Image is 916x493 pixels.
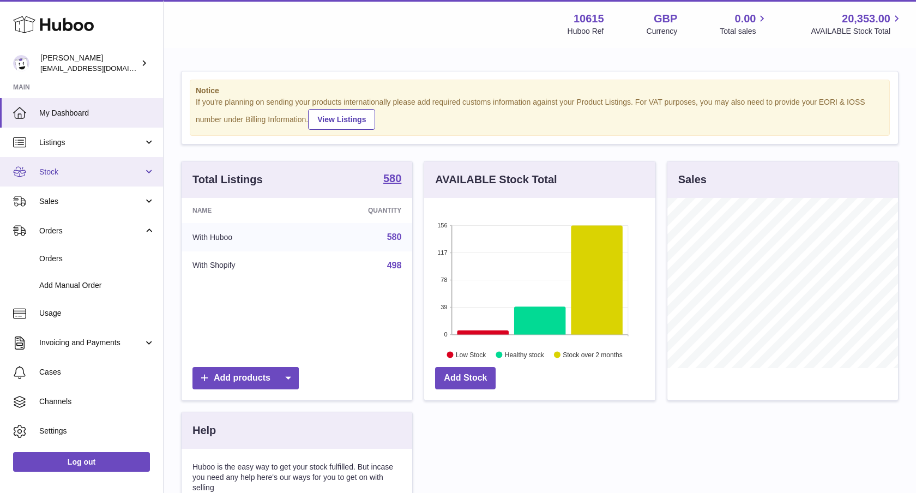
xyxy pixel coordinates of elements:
[387,232,402,242] a: 580
[182,198,306,223] th: Name
[182,251,306,280] td: With Shopify
[39,426,155,436] span: Settings
[811,26,903,37] span: AVAILABLE Stock Total
[192,367,299,389] a: Add products
[40,64,160,73] span: [EMAIL_ADDRESS][DOMAIN_NAME]
[735,11,756,26] span: 0.00
[811,11,903,37] a: 20,353.00 AVAILABLE Stock Total
[39,137,143,148] span: Listings
[13,452,150,472] a: Log out
[39,226,143,236] span: Orders
[39,108,155,118] span: My Dashboard
[435,367,496,389] a: Add Stock
[574,11,604,26] strong: 10615
[842,11,890,26] span: 20,353.00
[308,109,375,130] a: View Listings
[720,26,768,37] span: Total sales
[39,338,143,348] span: Invoicing and Payments
[678,172,707,187] h3: Sales
[387,261,402,270] a: 498
[192,423,216,438] h3: Help
[568,26,604,37] div: Huboo Ref
[383,173,401,186] a: 580
[437,249,447,256] text: 117
[39,196,143,207] span: Sales
[456,351,486,358] text: Low Stock
[39,280,155,291] span: Add Manual Order
[182,223,306,251] td: With Huboo
[196,86,884,96] strong: Notice
[435,172,557,187] h3: AVAILABLE Stock Total
[192,172,263,187] h3: Total Listings
[40,53,138,74] div: [PERSON_NAME]
[39,308,155,318] span: Usage
[444,331,448,338] text: 0
[196,97,884,130] div: If you're planning on sending your products internationally please add required customs informati...
[306,198,412,223] th: Quantity
[39,396,155,407] span: Channels
[654,11,677,26] strong: GBP
[441,276,448,283] text: 78
[39,367,155,377] span: Cases
[720,11,768,37] a: 0.00 Total sales
[563,351,623,358] text: Stock over 2 months
[441,304,448,310] text: 39
[192,462,401,493] p: Huboo is the easy way to get your stock fulfilled. But incase you need any help here's our ways f...
[13,55,29,71] img: fulfillment@fable.com
[39,254,155,264] span: Orders
[39,167,143,177] span: Stock
[505,351,545,358] text: Healthy stock
[383,173,401,184] strong: 580
[437,222,447,229] text: 156
[647,26,678,37] div: Currency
